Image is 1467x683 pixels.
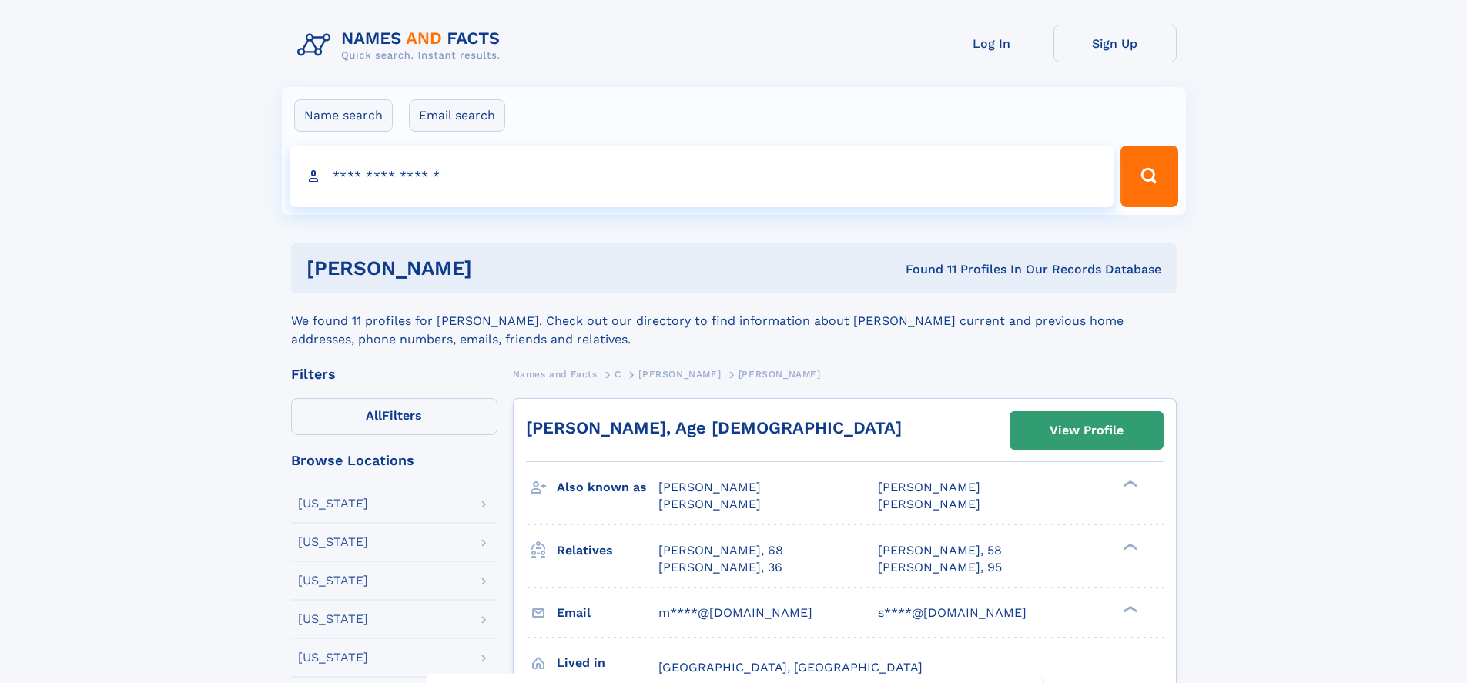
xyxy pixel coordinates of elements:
[557,474,658,501] h3: Also known as
[1120,604,1138,614] div: ❯
[291,398,497,435] label: Filters
[298,651,368,664] div: [US_STATE]
[878,542,1002,559] a: [PERSON_NAME], 58
[291,25,513,66] img: Logo Names and Facts
[290,146,1114,207] input: search input
[1050,413,1124,448] div: View Profile
[294,99,393,132] label: Name search
[878,480,980,494] span: [PERSON_NAME]
[409,99,505,132] label: Email search
[526,418,902,437] a: [PERSON_NAME], Age [DEMOGRAPHIC_DATA]
[615,369,621,380] span: C
[658,480,761,494] span: [PERSON_NAME]
[878,559,1002,576] a: [PERSON_NAME], 95
[557,537,658,564] h3: Relatives
[1120,146,1177,207] button: Search Button
[658,559,782,576] a: [PERSON_NAME], 36
[638,369,721,380] span: [PERSON_NAME]
[298,574,368,587] div: [US_STATE]
[298,613,368,625] div: [US_STATE]
[1053,25,1177,62] a: Sign Up
[366,408,382,423] span: All
[739,369,821,380] span: [PERSON_NAME]
[658,497,761,511] span: [PERSON_NAME]
[291,367,497,381] div: Filters
[513,364,598,383] a: Names and Facts
[557,650,658,676] h3: Lived in
[1010,412,1163,449] a: View Profile
[638,364,721,383] a: [PERSON_NAME]
[1120,541,1138,551] div: ❯
[878,497,980,511] span: [PERSON_NAME]
[615,364,621,383] a: C
[306,259,689,278] h1: [PERSON_NAME]
[658,542,783,559] a: [PERSON_NAME], 68
[1120,479,1138,489] div: ❯
[557,600,658,626] h3: Email
[658,660,923,675] span: [GEOGRAPHIC_DATA], [GEOGRAPHIC_DATA]
[688,261,1161,278] div: Found 11 Profiles In Our Records Database
[298,497,368,510] div: [US_STATE]
[930,25,1053,62] a: Log In
[298,536,368,548] div: [US_STATE]
[291,293,1177,349] div: We found 11 profiles for [PERSON_NAME]. Check out our directory to find information about [PERSON...
[291,454,497,467] div: Browse Locations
